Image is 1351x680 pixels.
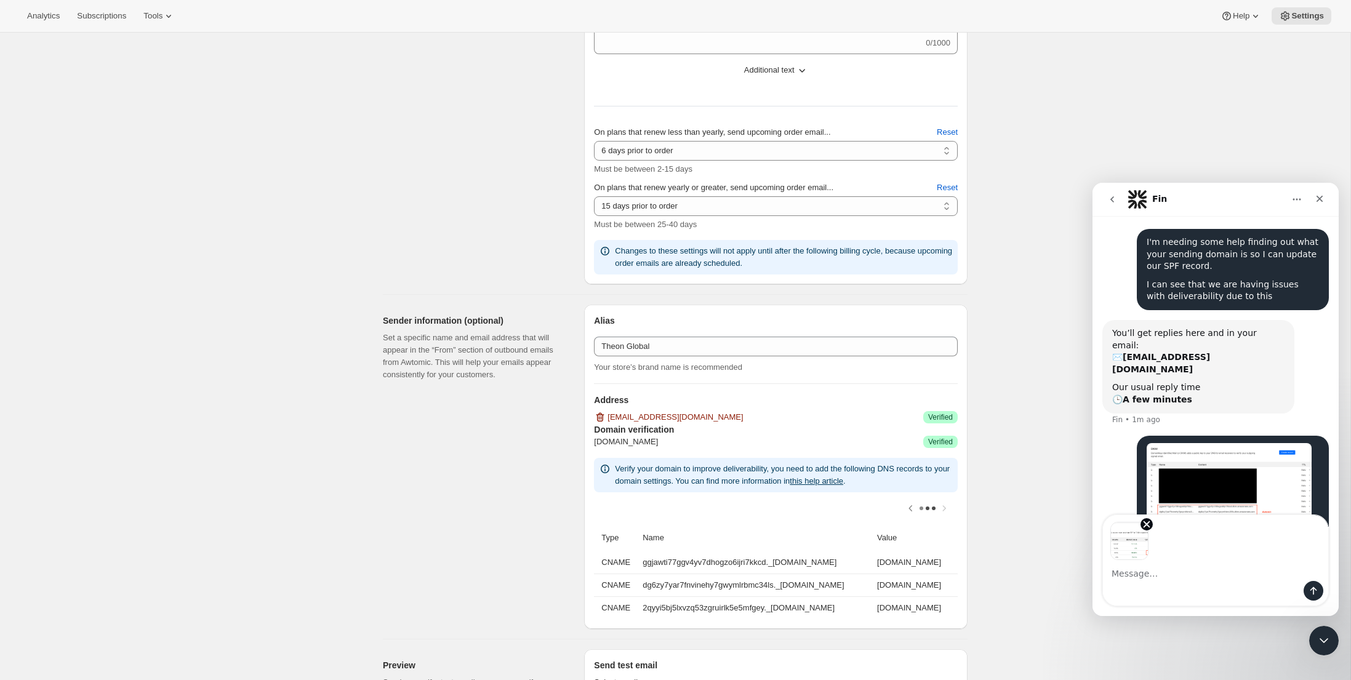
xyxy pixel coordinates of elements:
button: Scroll table left one column [902,500,920,517]
span: On plans that renew yearly or greater, send upcoming order email... [594,183,833,192]
button: Help [1213,7,1269,25]
button: Reset [929,122,965,142]
span: Additional text [744,64,795,76]
span: Settings [1291,11,1324,21]
span: Must be between 25-40 days [594,220,697,229]
h3: Domain verification [594,423,958,436]
p: Changes to these settings will not apply until after the following billing cycle, because upcomin... [615,245,953,270]
span: Subscriptions [77,11,126,21]
span: Analytics [27,11,60,21]
p: Set a specific name and email address that will appear in the “From” section of outbound emails f... [383,332,564,381]
th: Value [873,524,958,551]
h2: Preview [383,659,564,671]
th: CNAME [594,551,639,574]
th: Type [594,524,639,551]
span: Verified [928,437,953,447]
h2: Sender information (optional) [383,314,564,327]
span: Help [1233,11,1249,21]
iframe: Intercom live chat [1309,626,1339,655]
span: Verified [928,412,953,422]
span: [EMAIL_ADDRESS][DOMAIN_NAME] [607,411,743,423]
th: CNAME [594,596,639,619]
th: Name [639,524,873,551]
td: [DOMAIN_NAME] [873,551,958,574]
button: Settings [1272,7,1331,25]
td: dg6zy7yar7fnvinehy7gwymlrbmc34ls._[DOMAIN_NAME] [639,574,873,596]
button: Analytics [20,7,67,25]
td: 2qyyi5bj5lxvzq53zgruirlk5e5mfgey._[DOMAIN_NAME] [639,596,873,619]
h3: Address [594,394,958,406]
h3: Alias [594,314,958,327]
span: Reset [937,126,958,138]
button: Tools [136,7,182,25]
button: [EMAIL_ADDRESS][DOMAIN_NAME] [587,407,750,427]
span: Reset [937,182,958,194]
span: Your store’s brand name is recommended [594,362,742,372]
button: Reset [929,178,965,198]
p: Verify your domain to improve deliverability, you need to add the following DNS records to your d... [615,463,953,487]
th: CNAME [594,574,639,596]
iframe: Intercom live chat [1092,183,1339,616]
td: ggjawti77ggv4yv7dhogzo6ijri7kkcd._[DOMAIN_NAME] [639,551,873,574]
h3: Send test email [594,659,958,671]
button: Subscriptions [70,7,134,25]
td: [DOMAIN_NAME] [873,596,958,619]
a: this help article [790,476,843,486]
span: [DOMAIN_NAME] [594,436,658,448]
button: Additional text [587,60,965,80]
span: On plans that renew less than yearly, send upcoming order email... [594,127,830,137]
td: [DOMAIN_NAME] [873,574,958,596]
span: Tools [143,11,162,21]
span: Must be between 2-15 days [594,164,692,174]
